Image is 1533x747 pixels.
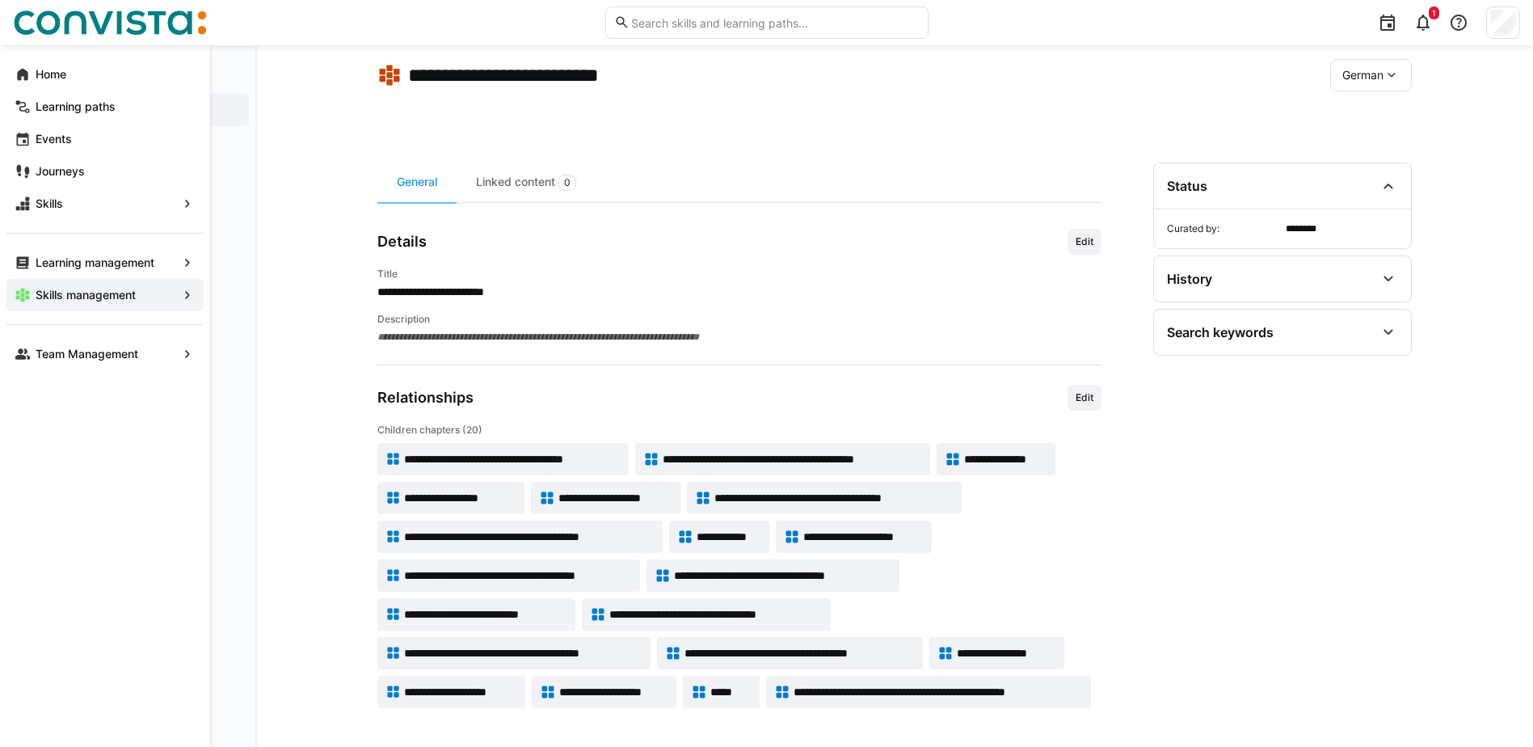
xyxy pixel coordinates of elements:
button: Edit [1068,385,1101,411]
span: Edit [1074,235,1095,248]
div: Status [1167,178,1207,194]
h3: Details [377,233,427,251]
div: General [377,162,457,202]
span: Edit [1074,391,1095,404]
span: 0 [564,176,571,189]
span: Curated by: [1167,222,1279,235]
h3: Relationships [377,389,474,407]
div: Linked content [457,162,596,202]
h4: Children chapters (20) [377,424,1101,437]
span: 1 [1432,8,1436,18]
h4: Title [377,268,1101,281]
h4: Description [377,313,1101,326]
div: History [1167,271,1212,287]
div: Search keywords [1167,324,1274,340]
button: Edit [1068,229,1101,255]
span: German [1342,67,1383,83]
input: Search skills and learning paths… [630,15,919,30]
